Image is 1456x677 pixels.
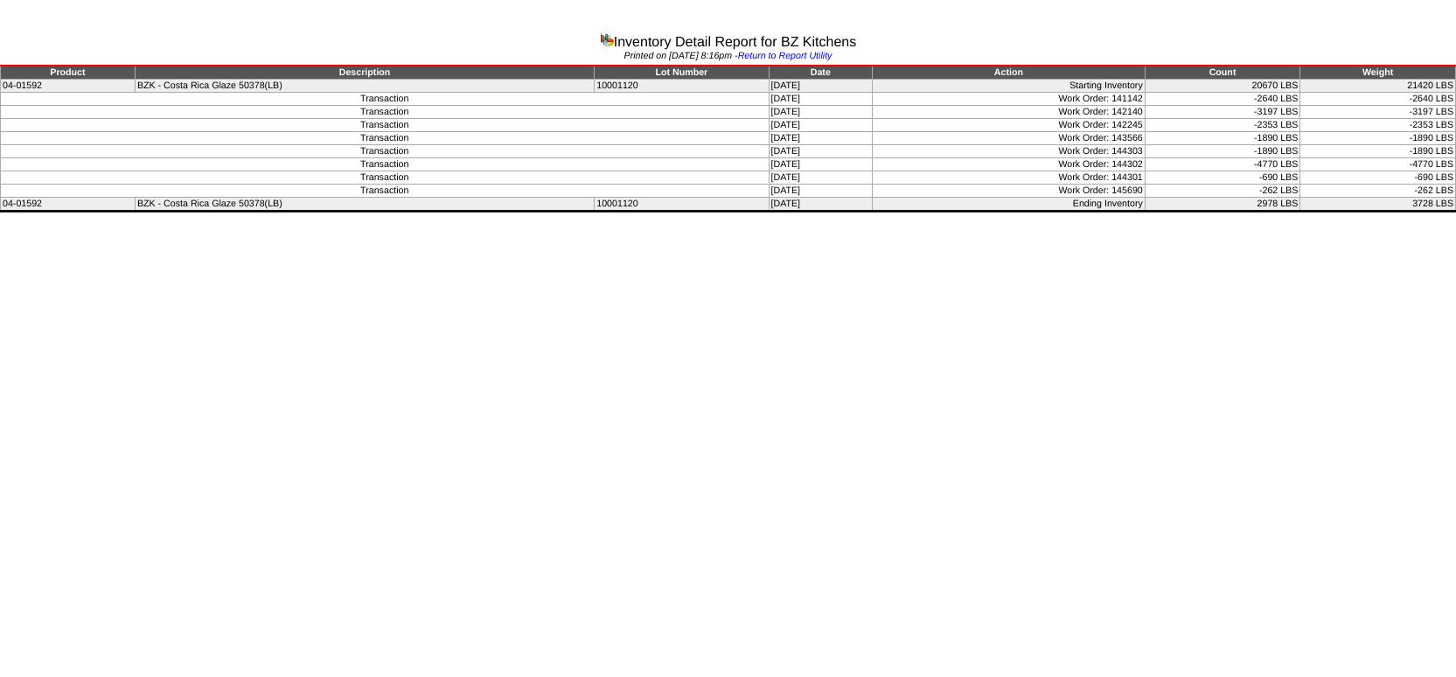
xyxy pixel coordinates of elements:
[1300,119,1456,132] td: -2353 LBS
[1,158,770,171] td: Transaction
[1,93,770,106] td: Transaction
[1145,93,1300,106] td: -2640 LBS
[1,119,770,132] td: Transaction
[769,185,873,198] td: [DATE]
[769,145,873,158] td: [DATE]
[1300,132,1456,145] td: -1890 LBS
[1300,66,1456,80] td: Weight
[1300,198,1456,212] td: 3728 LBS
[769,132,873,145] td: [DATE]
[1300,158,1456,171] td: -4770 LBS
[595,66,769,80] td: Lot Number
[600,32,614,46] img: graph.gif
[1,80,136,93] td: 04-01592
[873,66,1146,80] td: Action
[769,106,873,119] td: [DATE]
[1300,106,1456,119] td: -3197 LBS
[1145,185,1300,198] td: -262 LBS
[1300,80,1456,93] td: 21420 LBS
[873,106,1146,119] td: Work Order: 142140
[1145,145,1300,158] td: -1890 LBS
[769,80,873,93] td: [DATE]
[1,66,136,80] td: Product
[873,80,1146,93] td: Starting Inventory
[1145,66,1300,80] td: Count
[1,171,770,185] td: Transaction
[1145,80,1300,93] td: 20670 LBS
[769,119,873,132] td: [DATE]
[1,185,770,198] td: Transaction
[1300,93,1456,106] td: -2640 LBS
[1300,185,1456,198] td: -262 LBS
[873,198,1146,212] td: Ending Inventory
[595,80,769,93] td: 10001120
[1145,171,1300,185] td: -690 LBS
[873,158,1146,171] td: Work Order: 144302
[135,66,594,80] td: Description
[873,93,1146,106] td: Work Order: 141142
[769,171,873,185] td: [DATE]
[595,198,769,212] td: 10001120
[1,198,136,212] td: 04-01592
[873,132,1146,145] td: Work Order: 143566
[1,106,770,119] td: Transaction
[1,145,770,158] td: Transaction
[1145,119,1300,132] td: -2353 LBS
[769,198,873,212] td: [DATE]
[1300,171,1456,185] td: -690 LBS
[873,145,1146,158] td: Work Order: 144303
[135,198,594,212] td: BZK - Costa Rica Glaze 50378(LB)
[1,132,770,145] td: Transaction
[769,93,873,106] td: [DATE]
[769,158,873,171] td: [DATE]
[135,80,594,93] td: BZK - Costa Rica Glaze 50378(LB)
[873,185,1146,198] td: Work Order: 145690
[1145,158,1300,171] td: -4770 LBS
[1145,198,1300,212] td: 2978 LBS
[769,66,873,80] td: Date
[1300,145,1456,158] td: -1890 LBS
[1145,106,1300,119] td: -3197 LBS
[873,119,1146,132] td: Work Order: 142245
[1145,132,1300,145] td: -1890 LBS
[873,171,1146,185] td: Work Order: 144301
[738,51,832,61] a: Return to Report Utility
